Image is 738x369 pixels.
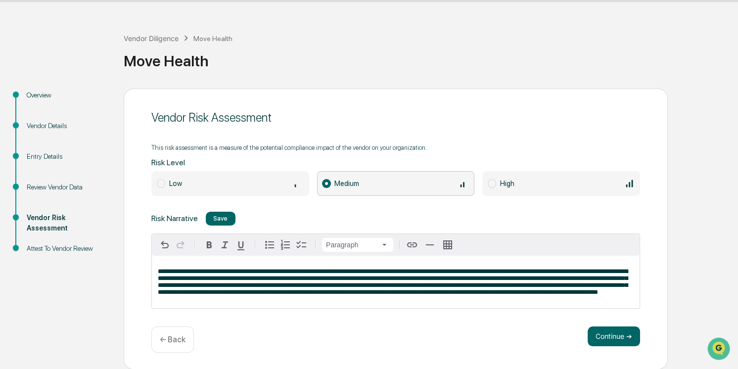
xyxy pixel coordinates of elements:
div: Risk Narrative [151,212,640,226]
span: Low [169,179,182,187]
div: We're available if you need us! [34,86,125,93]
span: Pylon [98,168,120,175]
button: Undo Ctrl+Z [157,237,173,253]
a: 🔎Data Lookup [6,139,66,157]
p: ← Back [160,335,185,344]
div: Attest To Vendor Review [27,243,108,254]
p: How can we help? [10,21,180,37]
a: 🖐️Preclearance [6,121,68,138]
div: Save [213,215,228,222]
span: Data Lookup [20,143,62,153]
img: 1746055101610-c473b297-6a78-478c-a979-82029cc54cd1 [10,76,28,93]
a: Powered byPylon [70,167,120,175]
button: Continue ➔ [588,326,640,346]
div: Risk Level [151,158,640,167]
div: Entry Details [27,151,108,162]
button: Block type [322,238,393,252]
iframe: Open customer support [706,336,733,363]
div: 🗄️ [72,126,80,134]
button: Italic [217,237,233,253]
span: Preclearance [20,125,64,135]
button: Save [206,212,235,226]
span: High [500,179,514,187]
span: Medium [334,179,359,187]
span: Attestations [82,125,123,135]
div: Move Health [124,52,733,70]
div: Move Health [193,35,232,43]
div: Vendor Diligence [124,34,179,43]
div: Start new chat [34,76,162,86]
div: Vendor Risk Assessment [27,213,108,233]
button: Bold [201,237,217,253]
div: Review Vendor Data [27,182,108,192]
div: 🖐️ [10,126,18,134]
div: Overview [27,90,108,100]
div: Vendor Risk Assessment [151,110,640,125]
div: Vendor Details [27,121,108,131]
button: Underline [233,237,249,253]
a: 🗄️Attestations [68,121,127,138]
p: This risk assessment is a measure of the potential compliance impact of the vendor on your organi... [151,144,427,151]
button: Start new chat [168,79,180,91]
div: 🔎 [10,144,18,152]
